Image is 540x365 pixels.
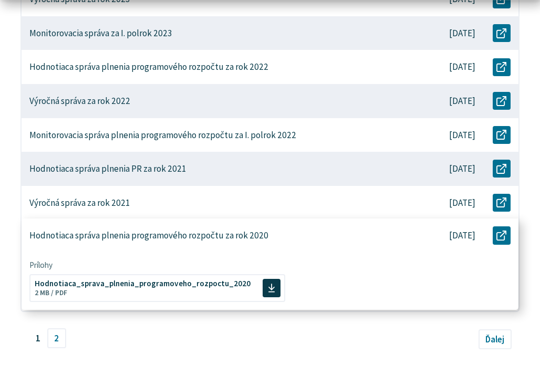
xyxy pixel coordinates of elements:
p: Monitorovacia správa plnenia programového rozpočtu za I. polrok 2022 [29,130,296,141]
span: Ďalej [485,333,504,345]
p: Výročná správa za rok 2021 [29,197,130,208]
p: Hodnotiaca správa plnenia programového rozpočtu za rok 2022 [29,61,268,72]
p: [DATE] [449,230,475,241]
p: [DATE] [449,163,475,174]
p: Hodnotiaca správa plnenia PR za rok 2021 [29,163,186,174]
p: Monitorovacia správa za I. polrok 2023 [29,28,172,39]
a: 2 [47,328,66,348]
a: Ďalej [479,329,512,349]
p: [DATE] [449,130,475,141]
p: [DATE] [449,28,475,39]
p: [DATE] [449,61,475,72]
span: 1 [28,328,47,348]
a: Hodnotiaca_sprava_plnenia_programoveho_rozpoctu_2020 2 MB / PDF [29,274,285,302]
span: 2 MB / PDF [35,288,67,297]
p: [DATE] [449,96,475,107]
span: Prílohy [29,260,511,270]
p: [DATE] [449,197,475,208]
p: Hodnotiaca správa plnenia programového rozpočtu za rok 2020 [29,230,268,241]
span: Hodnotiaca_sprava_plnenia_programoveho_rozpoctu_2020 [35,279,251,287]
p: Výročná správa za rok 2022 [29,96,130,107]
